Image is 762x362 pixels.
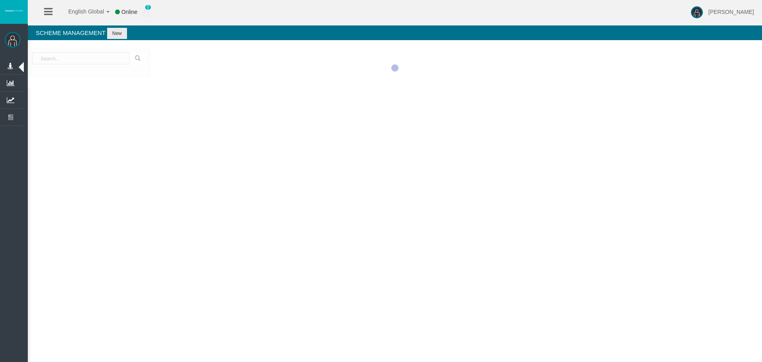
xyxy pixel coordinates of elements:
span: Scheme Management [36,29,106,36]
img: user_small.png [143,8,149,16]
span: [PERSON_NAME] [708,9,754,15]
img: logo.svg [4,9,24,12]
img: user-image [691,6,703,18]
span: English Global [58,8,104,15]
span: Online [121,9,137,15]
button: New [107,28,127,39]
span: 0 [145,5,151,10]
